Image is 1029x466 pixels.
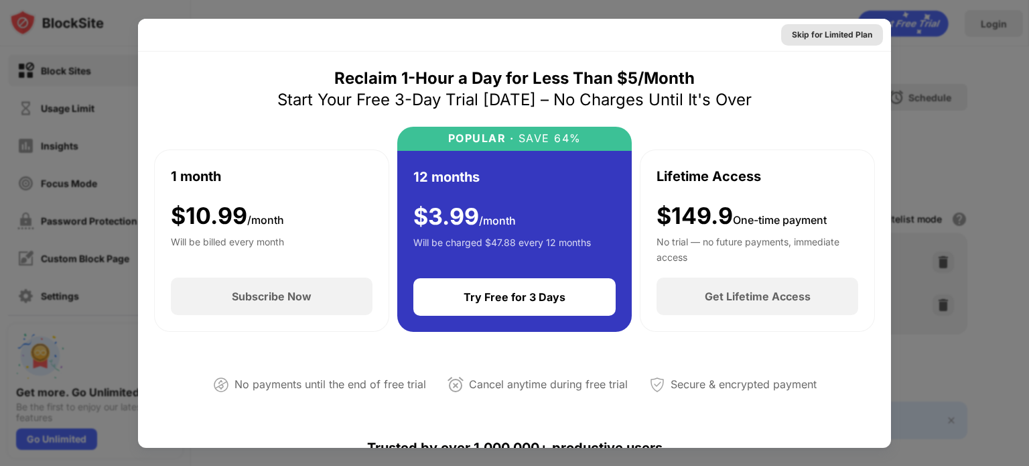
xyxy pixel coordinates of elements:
[657,202,827,230] div: $149.9
[213,377,229,393] img: not-paying
[234,375,426,394] div: No payments until the end of free trial
[671,375,817,394] div: Secure & encrypted payment
[413,167,480,187] div: 12 months
[413,235,591,262] div: Will be charged $47.88 every 12 months
[232,290,312,303] div: Subscribe Now
[171,166,221,186] div: 1 month
[448,377,464,393] img: cancel-anytime
[171,202,284,230] div: $ 10.99
[413,203,516,231] div: $ 3.99
[277,89,752,111] div: Start Your Free 3-Day Trial [DATE] – No Charges Until It's Over
[649,377,665,393] img: secured-payment
[514,132,581,145] div: SAVE 64%
[469,375,628,394] div: Cancel anytime during free trial
[479,214,516,227] span: /month
[464,290,565,304] div: Try Free for 3 Days
[657,235,858,261] div: No trial — no future payments, immediate access
[448,132,514,145] div: POPULAR ·
[733,213,827,227] span: One-time payment
[792,28,872,42] div: Skip for Limited Plan
[705,290,811,303] div: Get Lifetime Access
[247,213,284,227] span: /month
[171,235,284,261] div: Will be billed every month
[657,166,761,186] div: Lifetime Access
[334,68,695,89] div: Reclaim 1-Hour a Day for Less Than $5/Month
